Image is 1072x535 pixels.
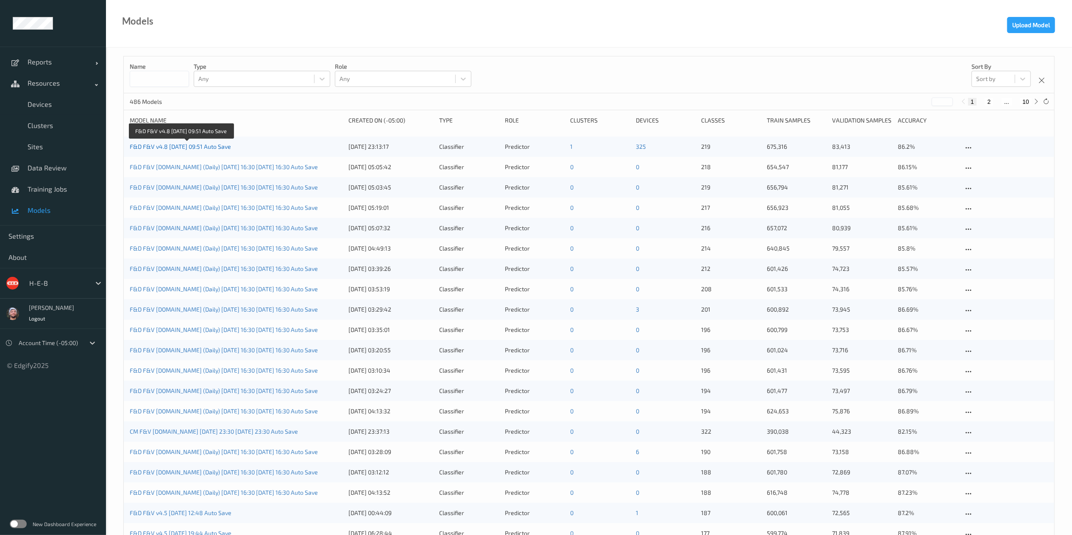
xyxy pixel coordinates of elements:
a: 0 [570,509,574,516]
p: 73,753 [832,326,891,334]
a: 0 [636,265,639,272]
p: 86.88% [898,448,957,456]
p: 216 [701,224,760,232]
div: Classifier [439,203,498,212]
a: 6 [636,448,639,455]
p: 85.76% [898,285,957,293]
div: Role [505,116,564,125]
p: 73,595 [832,366,891,375]
div: [DATE] 03:39:26 [348,265,434,273]
p: 600,799 [767,326,826,334]
a: 0 [570,245,574,252]
a: F&D F&V [DOMAIN_NAME] (Daily) [DATE] 16:30 [DATE] 16:30 Auto Save [130,245,318,252]
a: 0 [570,224,574,231]
a: F&D F&V [DOMAIN_NAME] (Daily) [DATE] 16:30 [DATE] 16:30 Auto Save [130,448,318,455]
p: 194 [701,407,760,415]
p: 187 [701,509,760,517]
p: 656,923 [767,203,826,212]
p: 624,653 [767,407,826,415]
p: Role [335,62,471,71]
div: Accuracy [898,116,957,125]
a: 0 [570,204,574,211]
div: Classifier [439,163,498,171]
div: [DATE] 00:44:09 [348,509,434,517]
p: 85.8% [898,244,957,253]
a: 0 [570,285,574,293]
div: [DATE] 05:05:42 [348,163,434,171]
p: 73,945 [832,305,891,314]
a: 0 [636,346,639,354]
div: Classifier [439,305,498,314]
p: 188 [701,468,760,476]
a: F&D F&V [DOMAIN_NAME] (Daily) [DATE] 16:30 [DATE] 16:30 Auto Save [130,204,318,211]
a: 0 [636,204,639,211]
a: F&D F&V [DOMAIN_NAME] (Daily) [DATE] 16:30 [DATE] 16:30 Auto Save [130,468,318,476]
a: 0 [636,489,639,496]
a: 0 [636,224,639,231]
div: Classifier [439,488,498,497]
p: 214 [701,244,760,253]
p: 201 [701,305,760,314]
p: 86.15% [898,163,957,171]
div: Created On (-05:00) [348,116,434,125]
div: Validation Samples [832,116,891,125]
a: 0 [636,387,639,394]
div: Classifier [439,142,498,151]
p: 86.89% [898,407,957,415]
p: 44,323 [832,427,891,436]
p: 85.61% [898,183,957,192]
p: 218 [701,163,760,171]
a: 0 [570,468,574,476]
p: Name [130,62,189,71]
div: [DATE] 23:13:17 [348,142,434,151]
p: 72,869 [832,468,891,476]
a: 325 [636,143,646,150]
a: F&D F&V [DOMAIN_NAME] (Daily) [DATE] 16:30 [DATE] 16:30 Auto Save [130,265,318,272]
div: devices [636,116,695,125]
div: Predictor [505,265,564,273]
div: Predictor [505,285,564,293]
a: 0 [636,367,639,374]
div: [DATE] 05:07:32 [348,224,434,232]
div: Classifier [439,265,498,273]
p: 73,158 [832,448,891,456]
a: 0 [636,163,639,170]
div: Predictor [505,203,564,212]
a: 0 [570,265,574,272]
div: Classifier [439,366,498,375]
p: 601,024 [767,346,826,354]
p: 87.2% [898,509,957,517]
p: 190 [701,448,760,456]
a: 0 [636,407,639,415]
div: Classifier [439,224,498,232]
div: [DATE] 23:37:13 [348,427,434,436]
a: 0 [636,468,639,476]
a: F&D F&V [DOMAIN_NAME] (Daily) [DATE] 16:30 [DATE] 16:30 Auto Save [130,346,318,354]
p: 86.67% [898,326,957,334]
div: Predictor [505,366,564,375]
div: Predictor [505,468,564,476]
div: [DATE] 03:20:55 [348,346,434,354]
div: Predictor [505,448,564,456]
p: 86.79% [898,387,957,395]
p: 85.57% [898,265,957,273]
p: 74,778 [832,488,891,497]
a: F&D F&V [DOMAIN_NAME] (Daily) [DATE] 16:30 [DATE] 16:30 Auto Save [130,387,318,394]
div: Classifier [439,285,498,293]
div: [DATE] 03:29:42 [348,305,434,314]
p: 219 [701,142,760,151]
button: 10 [1020,98,1032,106]
div: Models [122,17,153,25]
p: 188 [701,488,760,497]
div: Predictor [505,183,564,192]
p: 600,061 [767,509,826,517]
a: 0 [570,184,574,191]
div: Classifier [439,346,498,354]
button: 2 [985,98,993,106]
p: 73,716 [832,346,891,354]
p: 657,072 [767,224,826,232]
p: 212 [701,265,760,273]
a: 0 [570,367,574,374]
a: F&D F&V [DOMAIN_NAME] (Daily) [DATE] 16:30 [DATE] 16:30 Auto Save [130,224,318,231]
a: F&D F&V v4.8 [DATE] 09:51 Auto Save [130,143,231,150]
